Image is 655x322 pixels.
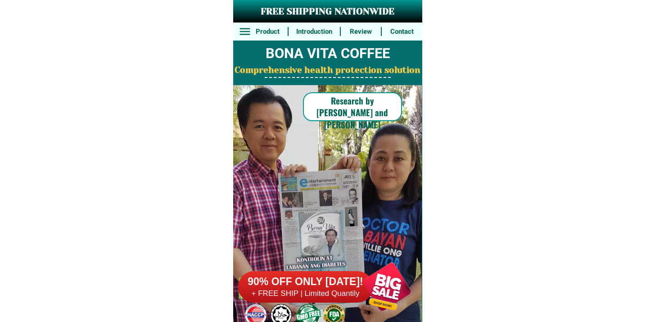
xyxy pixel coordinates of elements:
[346,27,376,37] h6: Review
[233,43,422,64] h2: BONA VITA COFFEE
[238,289,373,299] h6: + FREE SHIP | Limited Quantily
[293,27,335,37] h6: Introduction
[238,275,373,289] h6: 90% OFF ONLY [DATE]!
[233,5,422,18] h3: FREE SHIPPING NATIONWIDE
[233,64,422,77] h2: Comprehensive health protection solution
[252,27,283,37] h6: Product
[387,27,417,37] h6: Contact
[303,95,402,131] h6: Research by [PERSON_NAME] and [PERSON_NAME]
